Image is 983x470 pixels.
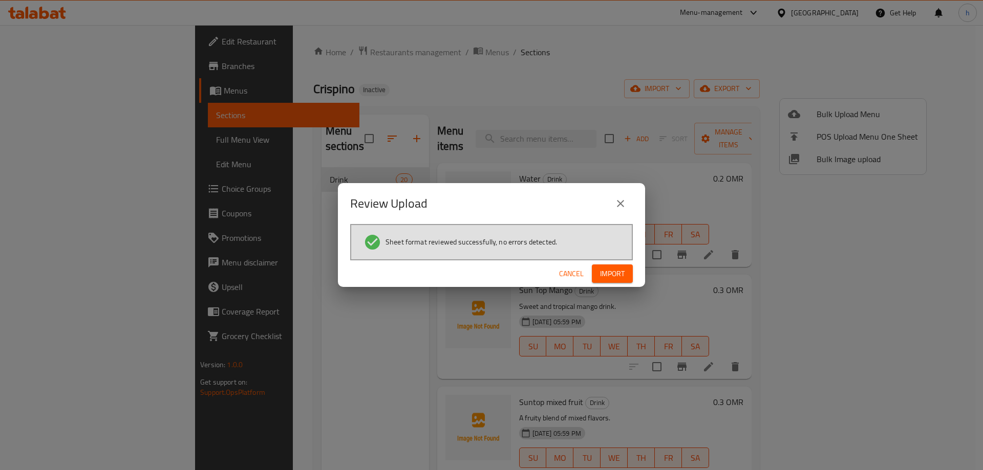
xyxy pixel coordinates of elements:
[592,264,633,283] button: Import
[608,191,633,216] button: close
[559,267,584,280] span: Cancel
[386,237,557,247] span: Sheet format reviewed successfully, no errors detected.
[555,264,588,283] button: Cancel
[350,195,428,212] h2: Review Upload
[600,267,625,280] span: Import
